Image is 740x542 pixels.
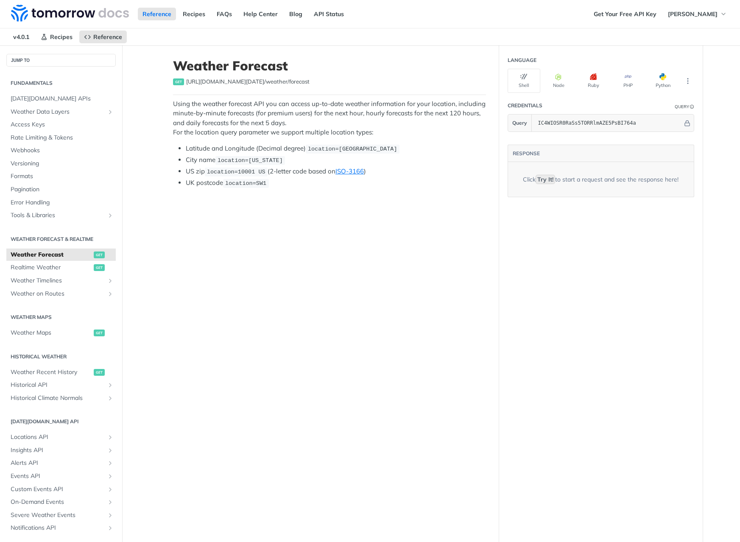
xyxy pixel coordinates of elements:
[512,149,540,158] button: RESPONSE
[6,470,116,483] a: Events APIShow subpages for Events API
[11,381,105,389] span: Historical API
[589,8,661,20] a: Get Your Free API Key
[11,498,105,506] span: On-Demand Events
[11,290,105,298] span: Weather on Routes
[11,263,92,272] span: Realtime Weather
[11,433,105,441] span: Locations API
[94,330,105,336] span: get
[6,444,116,457] a: Insights APIShow subpages for Insights API
[6,106,116,118] a: Weather Data LayersShow subpages for Weather Data Layers
[663,8,732,20] button: [PERSON_NAME]
[6,235,116,243] h2: Weather Forecast & realtime
[6,522,116,534] a: Notifications APIShow subpages for Notifications API
[11,472,105,481] span: Events API
[212,8,237,20] a: FAQs
[11,211,105,220] span: Tools & Libraries
[6,483,116,496] a: Custom Events APIShow subpages for Custom Events API
[239,8,282,20] a: Help Center
[536,175,555,184] code: Try It!
[107,473,114,480] button: Show subpages for Events API
[94,369,105,376] span: get
[107,499,114,506] button: Show subpages for On-Demand Events
[508,56,536,64] div: Language
[11,5,129,22] img: Tomorrow.io Weather API Docs
[6,79,116,87] h2: Fundamentals
[11,511,105,520] span: Severe Weather Events
[6,118,116,131] a: Access Keys
[107,109,114,115] button: Show subpages for Weather Data Layers
[107,395,114,402] button: Show subpages for Historical Climate Normals
[11,394,105,402] span: Historical Climate Normals
[6,379,116,391] a: Historical APIShow subpages for Historical API
[11,277,105,285] span: Weather Timelines
[6,131,116,144] a: Rate Limiting & Tokens
[6,366,116,379] a: Weather Recent Historyget
[173,99,486,137] p: Using the weather forecast API you can access up-to-date weather information for your location, i...
[681,75,694,87] button: More Languages
[107,382,114,388] button: Show subpages for Historical API
[612,69,645,93] button: PHP
[6,392,116,405] a: Historical Climate NormalsShow subpages for Historical Climate Normals
[11,159,114,168] span: Versioning
[178,8,210,20] a: Recipes
[6,431,116,444] a: Locations APIShow subpages for Locations API
[107,447,114,454] button: Show subpages for Insights API
[6,288,116,300] a: Weather on RoutesShow subpages for Weather on Routes
[223,179,269,187] code: location=SW1
[50,33,73,41] span: Recipes
[683,119,692,127] button: Hide
[11,459,105,467] span: Alerts API
[6,261,116,274] a: Realtime Weatherget
[647,69,679,93] button: Python
[93,33,122,41] span: Reference
[684,77,692,85] svg: More ellipsis
[675,103,694,110] div: QueryInformation
[107,291,114,297] button: Show subpages for Weather on Routes
[36,31,77,43] a: Recipes
[6,92,116,105] a: [DATE][DOMAIN_NAME] APIs
[11,198,114,207] span: Error Handling
[107,212,114,219] button: Show subpages for Tools & Libraries
[94,251,105,258] span: get
[306,145,399,153] code: location=[GEOGRAPHIC_DATA]
[11,446,105,455] span: Insights API
[11,185,114,194] span: Pagination
[186,178,486,188] li: UK postcode
[107,277,114,284] button: Show subpages for Weather Timelines
[6,157,116,170] a: Versioning
[107,460,114,467] button: Show subpages for Alerts API
[6,183,116,196] a: Pagination
[107,486,114,493] button: Show subpages for Custom Events API
[6,496,116,508] a: On-Demand EventsShow subpages for On-Demand Events
[6,144,116,157] a: Webhooks
[173,58,486,73] h1: Weather Forecast
[577,69,610,93] button: Ruby
[6,209,116,222] a: Tools & LibrariesShow subpages for Tools & Libraries
[523,175,679,184] div: Click to start a request and see the response here!
[6,313,116,321] h2: Weather Maps
[6,327,116,339] a: Weather Mapsget
[107,512,114,519] button: Show subpages for Severe Weather Events
[186,155,486,165] li: City name
[11,146,114,155] span: Webhooks
[690,105,694,109] i: Information
[335,167,364,175] a: ISO-3166
[542,69,575,93] button: Node
[11,329,92,337] span: Weather Maps
[6,457,116,469] a: Alerts APIShow subpages for Alerts API
[6,353,116,360] h2: Historical Weather
[6,509,116,522] a: Severe Weather EventsShow subpages for Severe Weather Events
[508,102,542,109] div: Credentials
[285,8,307,20] a: Blog
[508,69,540,93] button: Shell
[675,103,689,110] div: Query
[186,144,486,154] li: Latitude and Longitude (Decimal degree)
[11,368,92,377] span: Weather Recent History
[79,31,127,43] a: Reference
[668,10,718,18] span: [PERSON_NAME]
[6,196,116,209] a: Error Handling
[11,108,105,116] span: Weather Data Layers
[534,115,683,131] input: apikey
[186,167,486,176] li: US zip (2-letter code based on )
[186,78,310,86] span: https://api.tomorrow.io/v4/weather/forecast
